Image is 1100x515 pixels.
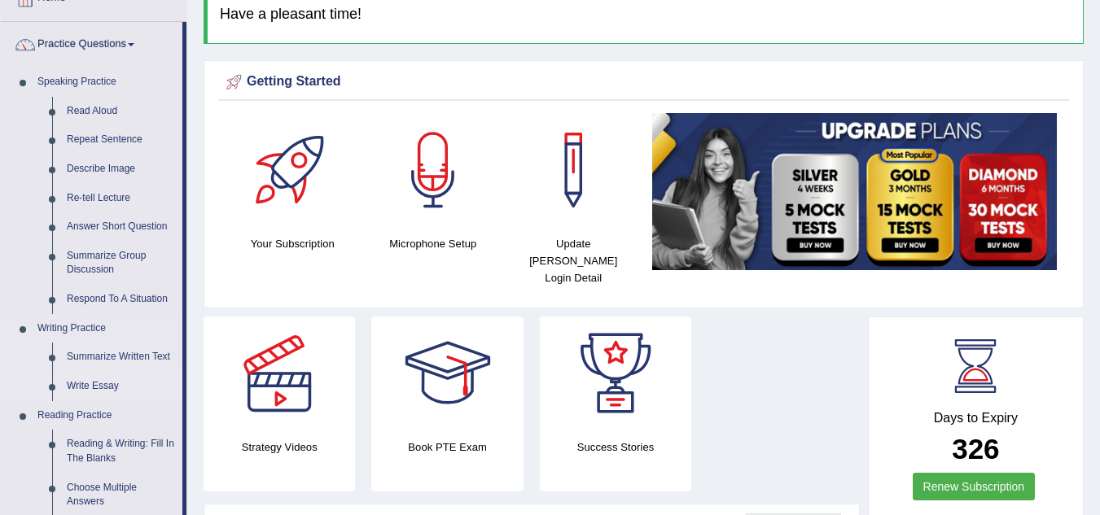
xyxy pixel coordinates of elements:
[59,125,182,155] a: Repeat Sentence
[59,372,182,401] a: Write Essay
[652,113,1058,270] img: small5.jpg
[59,343,182,372] a: Summarize Written Text
[540,439,691,456] h4: Success Stories
[59,212,182,242] a: Answer Short Question
[952,433,999,465] b: 326
[1,22,182,63] a: Practice Questions
[59,184,182,213] a: Re-tell Lecture
[230,235,355,252] h4: Your Subscription
[220,7,1071,23] h4: Have a pleasant time!
[30,68,182,97] a: Speaking Practice
[59,97,182,126] a: Read Aloud
[371,235,496,252] h4: Microphone Setup
[913,473,1036,500] a: Renew Subscription
[204,439,355,456] h4: Strategy Videos
[30,314,182,343] a: Writing Practice
[59,155,182,184] a: Describe Image
[511,235,636,286] h4: Update [PERSON_NAME] Login Detail
[222,70,1065,94] div: Getting Started
[59,430,182,473] a: Reading & Writing: Fill In The Blanks
[887,411,1065,426] h4: Days to Expiry
[30,401,182,430] a: Reading Practice
[371,439,523,456] h4: Book PTE Exam
[59,242,182,285] a: Summarize Group Discussion
[59,285,182,314] a: Respond To A Situation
